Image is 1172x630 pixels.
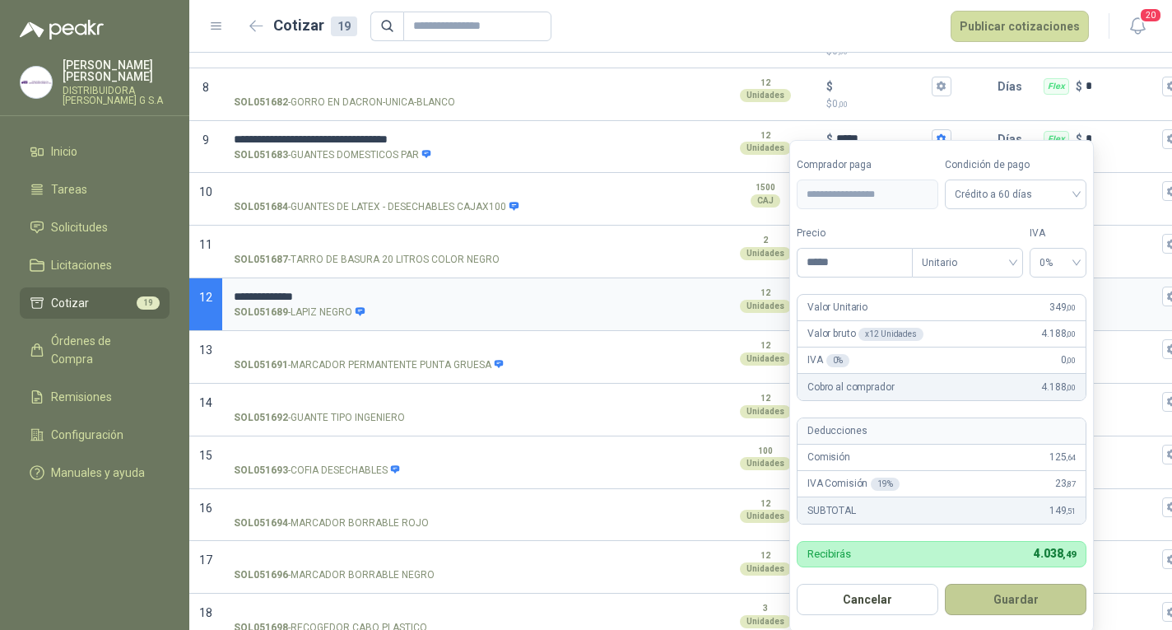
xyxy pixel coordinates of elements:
[199,449,212,462] span: 15
[234,357,288,373] strong: SOL051691
[51,388,112,406] span: Remisiones
[331,16,357,36] div: 19
[836,133,928,145] input: $$49.808,64
[199,238,212,251] span: 11
[1086,185,1159,198] input: Flex $
[1066,329,1076,338] span: ,00
[763,602,768,615] p: 3
[234,449,540,461] input: SOL051693-COFIA DESECHABLES
[955,182,1077,207] span: Crédito a 60 días
[797,157,938,173] label: Comprador paga
[1041,326,1076,342] span: 4.188
[234,553,540,566] input: SOL051696-MARCADOR BORRABLE NEGRO
[234,567,435,583] p: - MARCADOR BORRABLE NEGRO
[760,549,770,562] p: 12
[1034,547,1076,560] span: 4.038
[234,238,540,250] input: SOL051687-TARRO DE BASURA 20 LITROS COLOR NEGRO
[760,497,770,511] p: 12
[199,185,212,198] span: 10
[826,96,951,112] p: $
[1086,553,1159,566] input: Flex $
[951,11,1089,42] button: Publicar cotizaciones
[797,584,938,615] button: Cancelar
[1049,300,1076,315] span: 349
[20,325,170,375] a: Órdenes de Compra
[1086,606,1159,618] input: Flex $
[234,343,540,356] input: SOL051691-MARCADOR PERMANTENTE PUNTA GRUESA
[199,343,212,357] span: 13
[1063,549,1076,560] span: ,49
[234,81,540,93] input: SOL051682-GORRO EN DACRON-UNICA-BLANCO
[234,606,540,618] input: SOL051698-RECOGEDOR CABO PLASTICO
[199,291,212,304] span: 12
[234,567,288,583] strong: SOL051696
[760,339,770,352] p: 12
[234,463,288,478] strong: SOL051693
[763,234,768,247] p: 2
[234,516,288,531] strong: SOL051694
[1044,78,1069,95] div: Flex
[807,450,850,465] p: Comisión
[1066,303,1076,312] span: ,00
[234,463,401,478] p: - COFIA DESECHABLES
[234,502,540,514] input: SOL051694-MARCADOR BORRABLE ROJO
[51,332,154,368] span: Órdenes de Compra
[234,133,540,146] input: SOL051683-GUANTES DOMESTICOS PAR
[932,77,951,96] button: $$0,00
[20,287,170,319] a: Cotizar19
[199,502,212,515] span: 16
[740,510,791,523] div: Unidades
[234,410,405,426] p: - GUANTE TIPO INGENIERO
[1076,130,1082,148] p: $
[234,95,288,110] strong: SOL051682
[1049,503,1076,519] span: 149
[807,380,894,395] p: Cobro al comprador
[20,419,170,450] a: Configuración
[51,142,77,161] span: Inicio
[740,300,791,313] div: Unidades
[234,252,500,268] p: - TARRO DE BASURA 20 LITROS COLOR NEGRO
[836,80,928,92] input: $$0,00
[234,199,288,215] strong: SOL051684
[740,457,791,470] div: Unidades
[234,357,505,373] p: - MARCADOR PERMANTENTE PUNTA GRUESA
[1086,343,1159,355] input: Flex $
[234,199,519,215] p: - GUANTES DE LATEX - DESECHABLES CAJAX100
[1055,476,1076,492] span: 23
[1066,383,1076,392] span: ,00
[1086,291,1159,303] input: Flex $
[756,181,775,194] p: 1500
[234,516,429,531] p: - MARCADOR BORRABLE ROJO
[838,47,848,56] span: ,00
[51,294,89,312] span: Cotizar
[807,300,867,315] p: Valor Unitario
[740,142,791,155] div: Unidades
[51,180,87,198] span: Tareas
[838,100,848,109] span: ,00
[199,553,212,567] span: 17
[751,194,780,208] div: CAJ
[199,606,212,619] span: 18
[760,287,770,300] p: 12
[760,392,770,405] p: 12
[740,615,791,628] div: Unidades
[1086,238,1159,250] input: Flex $
[760,129,770,142] p: 12
[1086,448,1159,460] input: Flex $
[807,548,851,559] p: Recibirás
[1044,131,1069,147] div: Flex
[1049,450,1076,465] span: 125
[1086,80,1159,92] input: Flex $
[1066,479,1076,488] span: ,87
[234,305,365,320] p: - LAPIZ NEGRO
[832,45,848,57] span: 0
[871,478,900,491] div: 19 %
[234,185,540,198] input: SOL051684-GUANTES DE LATEX - DESECHABLES CAJAX100
[20,20,104,40] img: Logo peakr
[234,147,432,163] p: - GUANTES DOMESTICOS PAR
[740,89,791,102] div: Unidades
[234,305,288,320] strong: SOL051689
[807,352,849,368] p: IVA
[998,70,1029,103] p: Días
[234,291,540,303] input: SOL051689-LAPIZ NEGRO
